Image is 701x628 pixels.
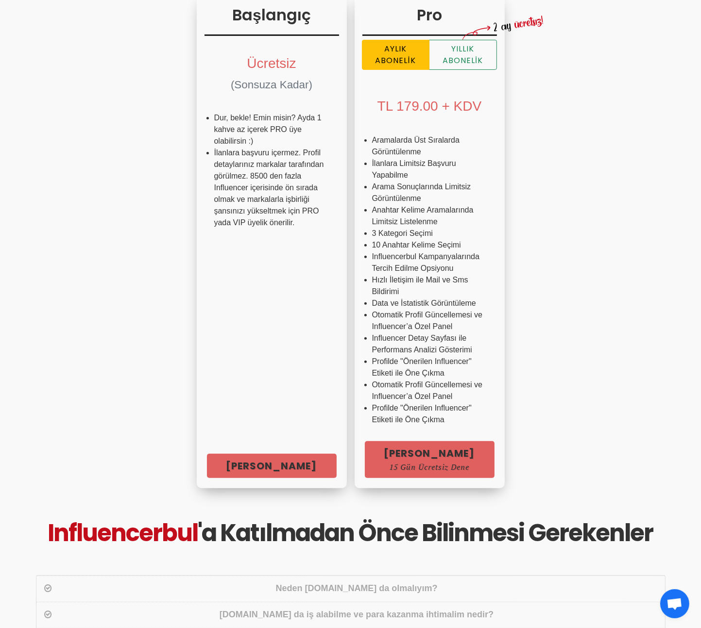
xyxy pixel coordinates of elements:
li: Dur, bekle! Emin misin? Ayda 1 kahve az içerek PRO üye olabilirsin :) [214,112,329,147]
span: (Sonsuza Kadar) [231,79,312,91]
li: Otomatik Profil Güncellemesi ve Influencer’a Özel Panel [372,309,487,332]
div: Açık sohbet [660,589,689,618]
li: Profilde "Önerilen Influencer" Etiketi ile Öne Çıkma [372,402,487,426]
li: Arama Sonuçlarında Limitsiz Görüntülenme [372,181,487,204]
div: Neden [DOMAIN_NAME] da olmalıyım? [54,582,659,596]
label: Aylık Abonelik [362,40,429,70]
span: 15 Gün Ücretsiz Dene [384,463,475,471]
li: Hızlı İletişim ile Mail ve Sms Bildirimi [372,274,487,297]
h3: Pro [362,3,497,36]
a: [PERSON_NAME]15 Gün Ücretsiz Dene [365,441,495,478]
li: Influencer Detay Sayfası ile Performans Analizi Gösterimi [372,332,487,356]
h3: Başlangıç [205,3,339,36]
span: Ücretsiz [247,56,296,71]
li: Influencerbul Kampanyalarında Tercih Edilme Opsiyonu [372,251,487,274]
li: 3 Kategori Seçimi [372,228,487,239]
span: Influencerbul [48,516,198,549]
li: İlanlara Limitsiz Başvuru Yapabilme [372,158,487,181]
h1: 'a Katılmadan Önce Bilinmesi Gerekenler [42,515,660,551]
label: Yıllık Abonelik [429,40,497,70]
li: Data ve İstatistik Görüntüleme [372,297,487,309]
li: Profilde "Önerilen Influencer" Etiketi ile Öne Çıkma [372,356,487,379]
li: Otomatik Profil Güncellemesi ve Influencer’a Özel Panel [372,379,487,402]
li: 10 Anahtar Kelime Seçimi [372,239,487,251]
li: Anahtar Kelime Aramalarında Limitsiz Listelenme [372,204,487,228]
a: [PERSON_NAME] [207,454,337,478]
li: Aramalarda Üst Sıralarda Görüntülenme [372,134,487,158]
li: İlanlara başvuru içermez. Profil detaylarınız markalar tarafından görülmez. 8500 den fazla Influe... [214,147,329,229]
span: TL [377,99,393,114]
div: [DOMAIN_NAME] da iş alabilme ve para kazanma ihtimalim nedir? [54,608,659,622]
span: 179.00 + KDV [396,99,481,114]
